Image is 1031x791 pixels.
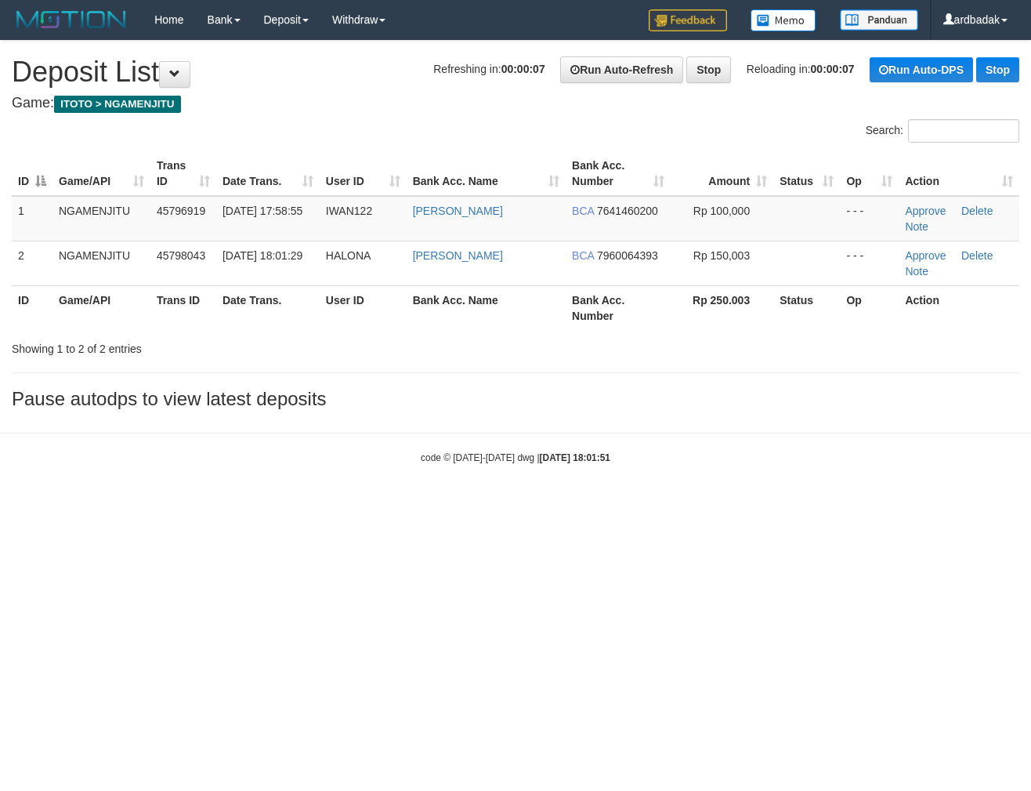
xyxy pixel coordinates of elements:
a: Run Auto-DPS [870,57,973,82]
span: [DATE] 17:58:55 [222,205,302,217]
td: - - - [840,241,899,285]
td: NGAMENJITU [52,241,150,285]
span: Copy 7960064393 to clipboard [597,249,658,262]
td: NGAMENJITU [52,196,150,241]
strong: 00:00:07 [811,63,855,75]
span: [DATE] 18:01:29 [222,249,302,262]
a: Delete [961,205,993,217]
a: Note [905,265,928,278]
th: Bank Acc. Number: activate to sort column ascending [566,151,671,196]
a: Approve [905,205,946,217]
th: Op [840,285,899,330]
strong: 00:00:07 [501,63,545,75]
th: Op: activate to sort column ascending [840,151,899,196]
th: ID [12,285,52,330]
div: Showing 1 to 2 of 2 entries [12,335,418,357]
a: Stop [686,56,731,83]
th: Action [899,285,1019,330]
h3: Pause autodps to view latest deposits [12,389,1019,409]
h4: Game: [12,96,1019,111]
span: Reloading in: [747,63,855,75]
td: - - - [840,196,899,241]
th: Amount: activate to sort column ascending [671,151,773,196]
a: Stop [976,57,1019,82]
a: [PERSON_NAME] [413,205,503,217]
h1: Deposit List [12,56,1019,88]
span: HALONA [326,249,371,262]
a: Approve [905,249,946,262]
img: panduan.png [840,9,918,31]
th: User ID [320,285,407,330]
img: Feedback.jpg [649,9,727,31]
a: Note [905,220,928,233]
span: BCA [572,205,594,217]
th: Trans ID [150,285,216,330]
span: Refreshing in: [433,63,544,75]
span: Copy 7641460200 to clipboard [597,205,658,217]
th: ID: activate to sort column descending [12,151,52,196]
th: Status: activate to sort column ascending [773,151,840,196]
th: Game/API: activate to sort column ascending [52,151,150,196]
span: 45796919 [157,205,205,217]
span: Rp 150,003 [693,249,750,262]
label: Search: [866,119,1019,143]
span: BCA [572,249,594,262]
span: IWAN122 [326,205,372,217]
th: Date Trans.: activate to sort column ascending [216,151,320,196]
th: Action: activate to sort column ascending [899,151,1019,196]
strong: [DATE] 18:01:51 [540,452,610,463]
th: Bank Acc. Name [407,285,566,330]
td: 1 [12,196,52,241]
img: Button%20Memo.svg [751,9,816,31]
th: Date Trans. [216,285,320,330]
th: User ID: activate to sort column ascending [320,151,407,196]
td: 2 [12,241,52,285]
a: Run Auto-Refresh [560,56,683,83]
th: Trans ID: activate to sort column ascending [150,151,216,196]
th: Status [773,285,840,330]
a: [PERSON_NAME] [413,249,503,262]
img: MOTION_logo.png [12,8,131,31]
span: ITOTO > NGAMENJITU [54,96,181,113]
span: Rp 100,000 [693,205,750,217]
th: Bank Acc. Name: activate to sort column ascending [407,151,566,196]
input: Search: [908,119,1019,143]
th: Rp 250.003 [671,285,773,330]
a: Delete [961,249,993,262]
small: code © [DATE]-[DATE] dwg | [421,452,610,463]
span: 45798043 [157,249,205,262]
th: Bank Acc. Number [566,285,671,330]
th: Game/API [52,285,150,330]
